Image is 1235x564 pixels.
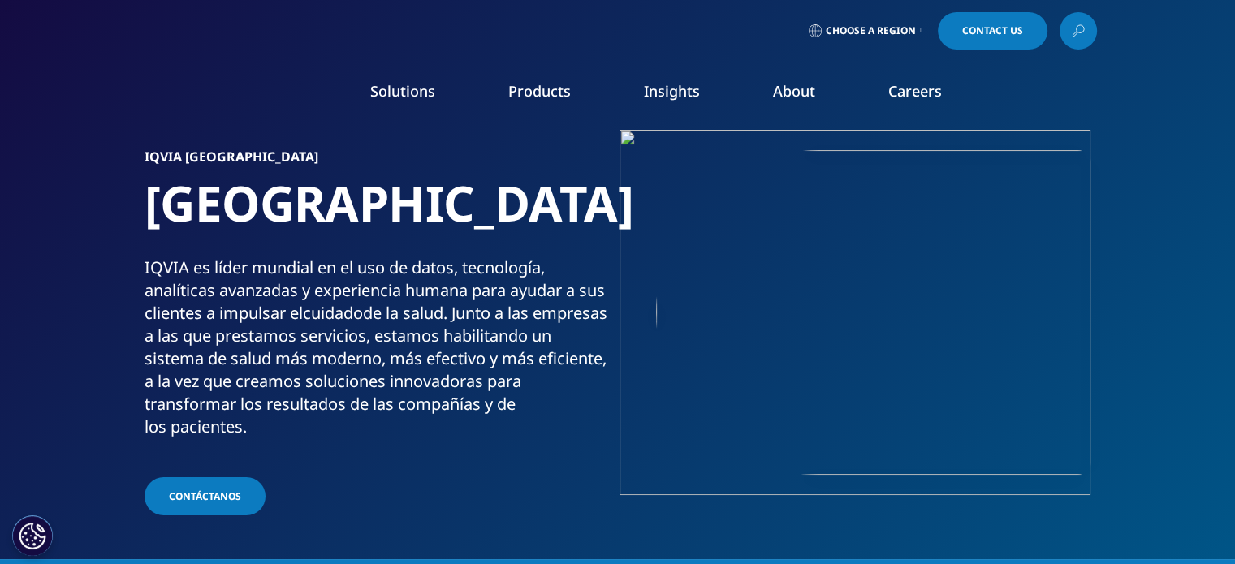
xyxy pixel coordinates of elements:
a: About [773,81,815,101]
nav: Primary [275,57,1097,133]
span: Contact Us [962,26,1023,36]
img: 103_brainstorm-on-glass-window.jpg [656,150,1090,475]
button: Configuración de cookies [12,515,53,556]
h6: IQVIA [GEOGRAPHIC_DATA] [145,150,611,173]
a: Insights [644,81,700,101]
p: IQVIA es líder mundial en el uso de datos, tecnología, analíticas avanzadas y experiencia humana ... [145,256,611,448]
a: Careers [888,81,942,101]
span: cuidado [303,302,363,324]
a: Solutions [370,81,435,101]
a: Contact Us [938,12,1047,50]
a: Products [508,81,571,101]
span: Choose a Region [826,24,916,37]
a: Contáctanos [145,477,266,515]
h1: [GEOGRAPHIC_DATA] [145,173,611,256]
span: Contáctanos [169,489,241,503]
